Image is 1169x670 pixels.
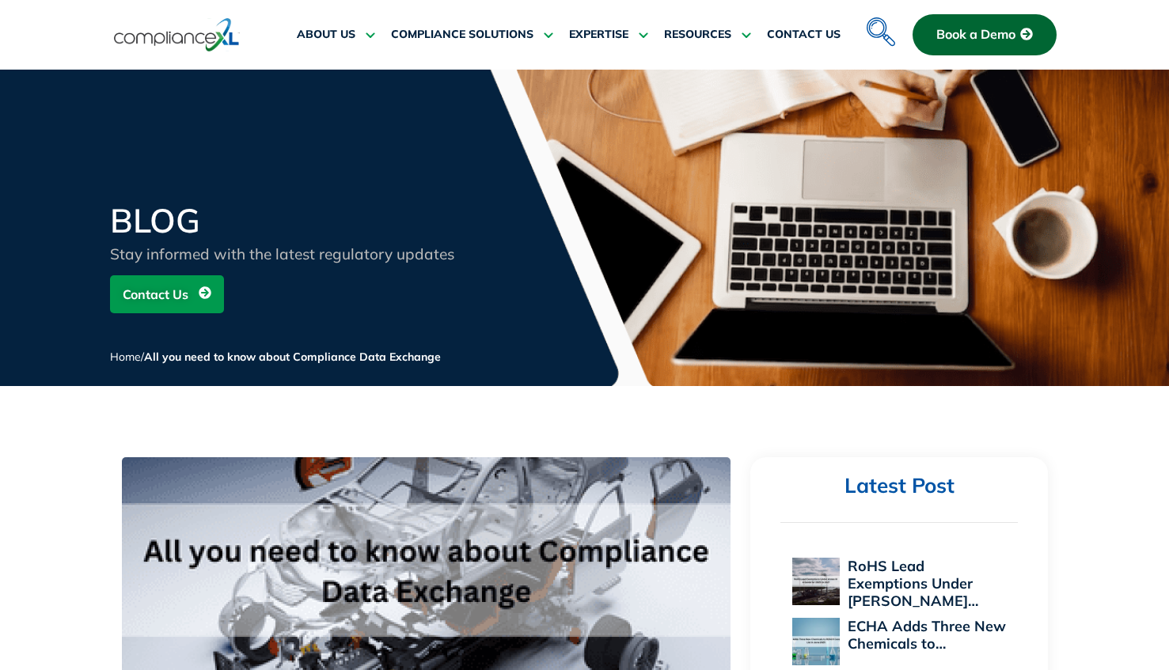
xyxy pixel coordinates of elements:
[780,473,1018,499] h2: Latest Post
[144,350,441,364] span: All you need to know about Compliance Data Exchange
[114,17,240,53] img: logo-one.svg
[110,275,224,313] a: Contact Us
[569,16,648,54] a: EXPERTISE
[848,617,1006,653] a: ECHA Adds Three New Chemicals to…
[664,28,731,42] span: RESOURCES
[391,28,533,42] span: COMPLIANCE SOLUTIONS
[110,350,441,364] span: /
[792,558,840,605] img: RoHS Lead Exemptions Under Annex III A Guide for 2025 to 2027
[391,16,553,54] a: COMPLIANCE SOLUTIONS
[913,14,1057,55] a: Book a Demo
[297,28,355,42] span: ABOUT US
[297,16,375,54] a: ABOUT US
[792,618,840,665] img: ECHA Adds Three New Chemicals to REACH Candidate List in June 2025
[569,28,628,42] span: EXPERTISE
[767,16,841,54] a: CONTACT US
[110,350,141,364] a: Home
[110,244,454,263] span: Stay informed with the latest regulatory updates
[110,204,490,237] h2: BLOG
[848,557,978,610] a: RoHS Lead Exemptions Under [PERSON_NAME]…
[123,279,188,309] span: Contact Us
[767,28,841,42] span: CONTACT US
[664,16,751,54] a: RESOURCES
[863,8,894,40] a: navsearch-button
[936,28,1015,42] span: Book a Demo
